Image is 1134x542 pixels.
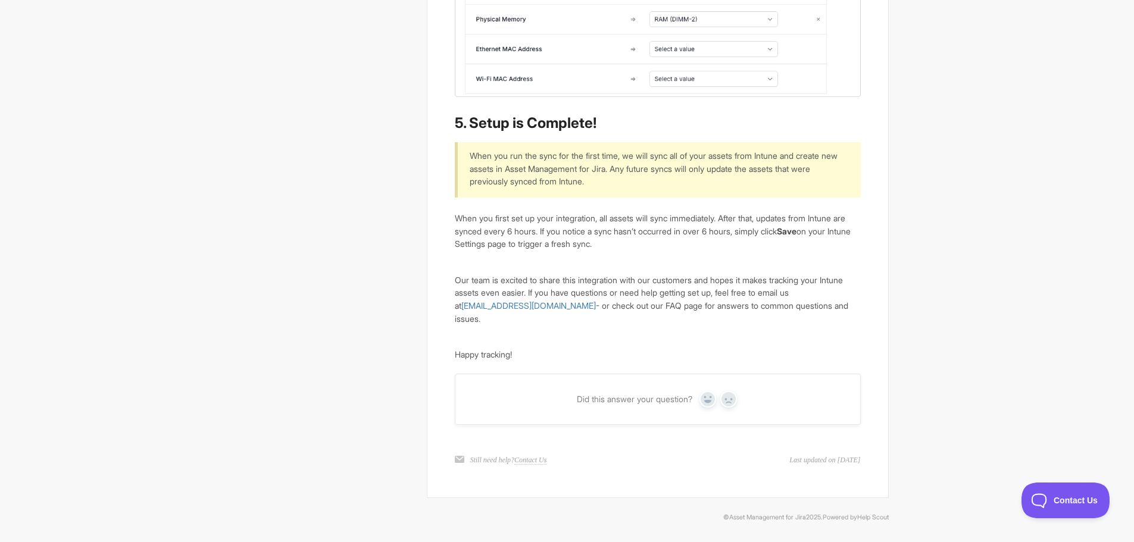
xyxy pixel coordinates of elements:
[577,394,692,405] span: Did this answer your question?
[514,456,546,465] a: Contact Us
[455,274,860,325] p: Our team is excited to share this integration with our customers and hopes it makes tracking your...
[789,455,860,465] time: Last updated on [DATE]
[857,513,889,521] a: Help Scout
[1021,483,1110,518] iframe: Toggle Customer Support
[470,455,546,465] p: Still need help?
[470,149,845,188] p: When you run the sync for the first time, we will sync all of your assets from Intune and create ...
[455,212,860,250] p: When you first set up your integration, all assets will sync immediately. After that, updates fro...
[246,512,889,523] p: © 2025.
[823,513,889,521] span: Powered by
[729,513,806,521] a: Asset Management for Jira
[777,226,796,236] strong: Save
[455,348,860,361] p: Happy tracking!
[455,114,860,133] h2: 5. Setup is Complete!
[461,300,596,311] a: [EMAIL_ADDRESS][DOMAIN_NAME]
